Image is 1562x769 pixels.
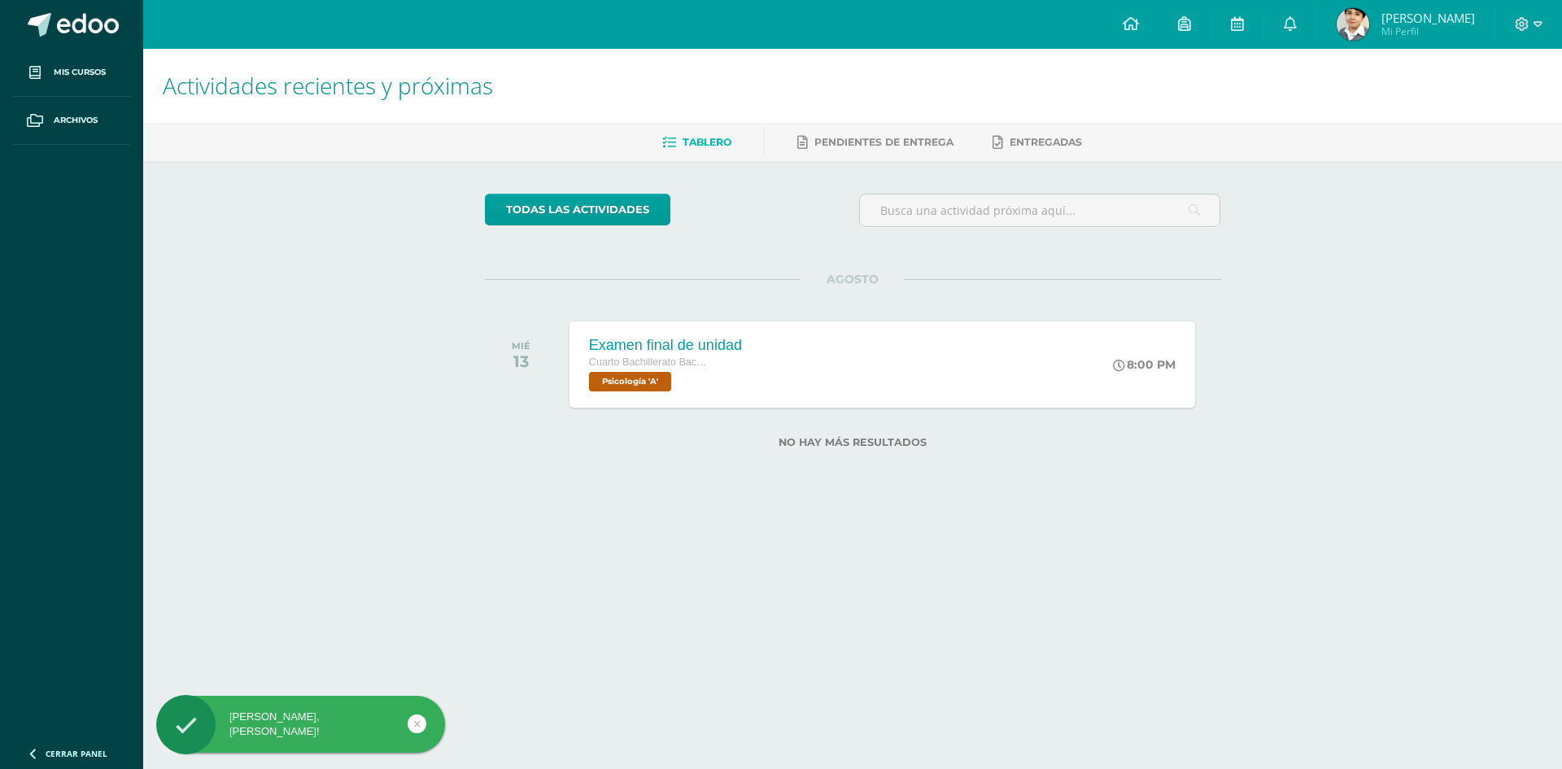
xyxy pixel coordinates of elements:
[512,352,530,371] div: 13
[1381,24,1475,38] span: Mi Perfil
[156,710,445,739] div: [PERSON_NAME], [PERSON_NAME]!
[589,337,742,354] div: Examen final de unidad
[13,97,130,145] a: Archivos
[485,436,1221,448] label: No hay más resultados
[1010,136,1082,148] span: Entregadas
[814,136,953,148] span: Pendientes de entrega
[860,194,1220,226] input: Busca una actividad próxima aquí...
[54,114,98,127] span: Archivos
[589,356,711,368] span: Cuarto Bachillerato Bachillerato en CCLL con Orientación en Diseño Gráfico
[163,70,493,101] span: Actividades recientes y próximas
[13,49,130,97] a: Mis cursos
[589,372,671,391] span: Psicología 'A'
[485,194,670,225] a: todas las Actividades
[46,748,107,759] span: Cerrar panel
[683,136,731,148] span: Tablero
[662,129,731,155] a: Tablero
[1113,357,1176,372] div: 8:00 PM
[801,272,905,286] span: AGOSTO
[1337,8,1369,41] img: 4b7d14b5f2a08eaa05eb59af3c1a1161.png
[54,66,106,79] span: Mis cursos
[512,340,530,352] div: MIÉ
[1381,10,1475,26] span: [PERSON_NAME]
[993,129,1082,155] a: Entregadas
[797,129,953,155] a: Pendientes de entrega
